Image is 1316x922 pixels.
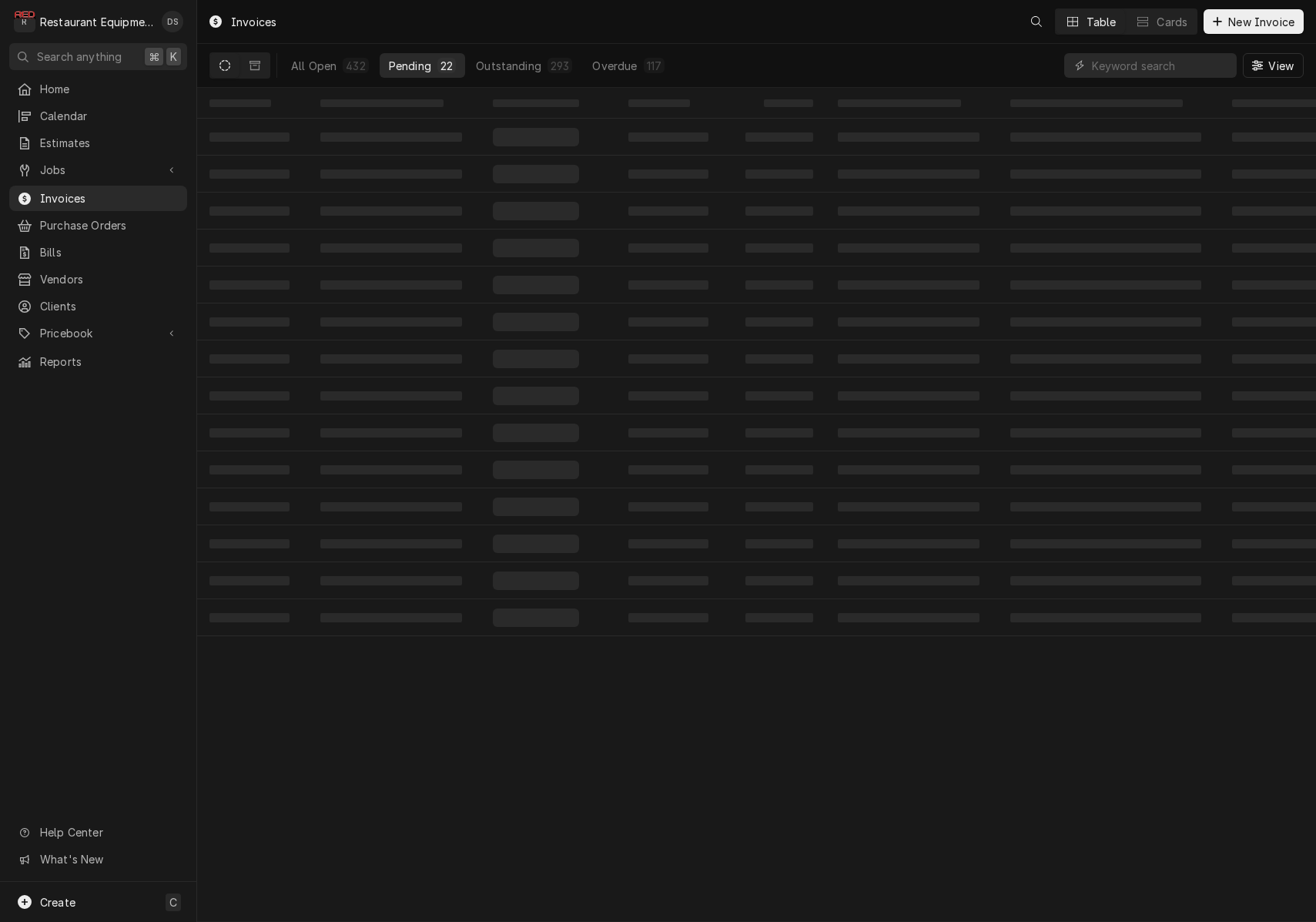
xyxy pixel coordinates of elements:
[1010,132,1201,142] span: ‌
[745,354,813,364] span: ‌
[1010,99,1183,107] span: ‌
[628,206,708,216] span: ‌
[209,391,290,401] span: ‌
[745,428,813,438] span: ‌
[745,613,813,622] span: ‌
[209,169,290,179] span: ‌
[838,169,979,179] span: ‌
[1010,169,1201,179] span: ‌
[1225,14,1298,30] span: New Invoice
[838,502,979,511] span: ‌
[1010,613,1201,622] span: ‌
[389,58,431,74] div: Pending
[320,613,462,622] span: ‌
[1010,280,1201,290] span: ‌
[493,498,579,516] span: ‌
[40,217,179,233] span: Purchase Orders
[838,206,979,216] span: ‌
[745,132,813,142] span: ‌
[745,391,813,401] span: ‌
[320,206,462,216] span: ‌
[493,276,579,294] span: ‌
[592,58,637,74] div: Overdue
[40,298,179,314] span: Clients
[1087,14,1117,30] div: Table
[838,99,961,107] span: ‌
[320,391,462,401] span: ‌
[169,894,177,910] span: C
[9,847,187,872] a: Go to What's New
[838,539,979,548] span: ‌
[493,99,579,107] span: ‌
[40,135,179,151] span: Estimates
[209,99,271,107] span: ‌
[209,539,290,548] span: ‌
[628,502,708,511] span: ‌
[162,11,183,32] div: Derek Stewart's Avatar
[1010,354,1201,364] span: ‌
[209,132,290,142] span: ‌
[209,465,290,474] span: ‌
[745,317,813,327] span: ‌
[628,132,708,142] span: ‌
[1010,428,1201,438] span: ‌
[9,103,187,129] a: Calendar
[40,190,179,206] span: Invoices
[40,108,179,124] span: Calendar
[320,280,462,290] span: ‌
[493,461,579,479] span: ‌
[745,169,813,179] span: ‌
[209,280,290,290] span: ‌
[209,354,290,364] span: ‌
[838,132,979,142] span: ‌
[764,99,813,107] span: ‌
[320,169,462,179] span: ‌
[320,539,462,548] span: ‌
[9,240,187,265] a: Bills
[493,239,579,257] span: ‌
[320,502,462,511] span: ‌
[628,465,708,474] span: ‌
[745,280,813,290] span: ‌
[162,11,183,32] div: DS
[9,130,187,156] a: Estimates
[14,11,35,32] div: Restaurant Equipment Diagnostics's Avatar
[745,206,813,216] span: ‌
[493,202,579,220] span: ‌
[209,243,290,253] span: ‌
[838,576,979,585] span: ‌
[745,539,813,548] span: ‌
[209,428,290,438] span: ‌
[1010,465,1201,474] span: ‌
[628,613,708,622] span: ‌
[209,613,290,622] span: ‌
[476,58,541,74] div: Outstanding
[40,325,156,341] span: Pricebook
[40,271,179,287] span: Vendors
[320,576,462,585] span: ‌
[838,428,979,438] span: ‌
[209,576,290,585] span: ‌
[40,824,178,840] span: Help Center
[440,58,453,74] div: 22
[1010,539,1201,548] span: ‌
[9,320,187,346] a: Go to Pricebook
[1204,9,1304,34] button: New Invoice
[37,49,122,65] span: Search anything
[40,81,179,97] span: Home
[40,244,179,260] span: Bills
[9,349,187,374] a: Reports
[320,465,462,474] span: ‌
[9,43,187,70] button: Search anything⌘K
[493,313,579,331] span: ‌
[493,350,579,368] span: ‌
[493,535,579,553] span: ‌
[1010,576,1201,585] span: ‌
[838,280,979,290] span: ‌
[1243,53,1304,78] button: View
[493,165,579,183] span: ‌
[1092,53,1229,78] input: Keyword search
[40,896,75,909] span: Create
[14,11,35,32] div: R
[9,76,187,102] a: Home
